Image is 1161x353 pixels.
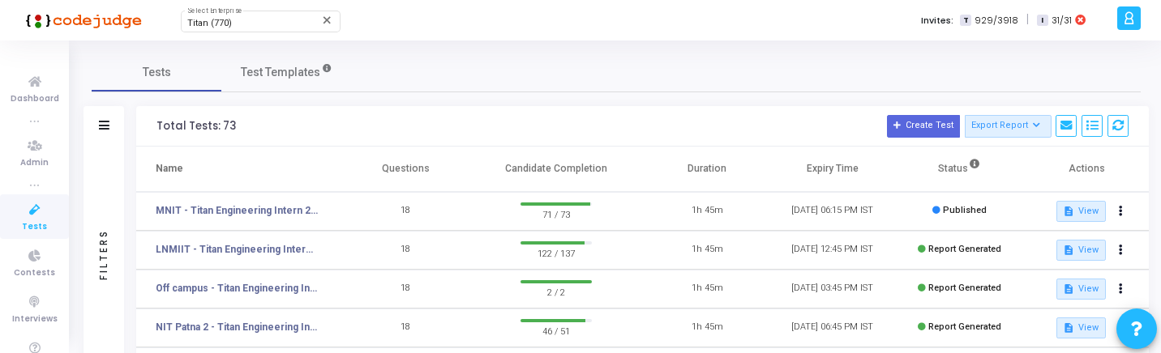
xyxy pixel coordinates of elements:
span: 2 / 2 [521,283,593,300]
td: [DATE] 12:45 PM IST [769,231,895,270]
td: 18 [343,308,469,347]
td: [DATE] 06:15 PM IST [769,192,895,231]
span: T [960,15,970,27]
span: Dashboard [11,92,59,106]
span: Tests [143,64,171,81]
th: Actions [1023,147,1149,192]
span: Report Generated [928,283,1001,293]
span: Published [943,205,987,215]
th: Expiry Time [769,147,895,192]
th: Status [895,147,1023,192]
button: View [1056,317,1106,338]
span: Tests [22,220,47,234]
th: Name [136,147,343,192]
div: Filters [96,166,111,344]
mat-icon: description [1063,322,1074,334]
button: Create Test [887,115,960,138]
th: Duration [645,147,770,192]
span: 929/3918 [975,14,1018,28]
td: 1h 45m [645,308,770,347]
a: MNIT - Titan Engineering Intern 2026 [156,203,318,218]
span: Interviews [12,313,58,326]
th: Candidate Completion [468,147,644,192]
span: 122 / 137 [521,245,593,261]
a: NIT Patna 2 - Titan Engineering Intern 2026 [156,320,318,334]
td: 18 [343,192,469,231]
span: Test Templates [241,64,320,81]
img: logo [20,4,142,36]
mat-icon: description [1063,245,1074,256]
button: View [1056,201,1106,222]
span: Report Generated [928,321,1001,332]
mat-icon: Clear [321,14,334,27]
span: I [1037,15,1047,27]
td: 1h 45m [645,270,770,308]
span: Report Generated [928,244,1001,254]
label: Invites: [921,14,953,28]
button: View [1056,279,1106,300]
div: Total Tests: 73 [156,120,236,133]
td: 1h 45m [645,192,770,231]
span: 31/31 [1052,14,1072,28]
td: 18 [343,231,469,270]
a: LNMIIT - Titan Engineering Intern 2026 [156,242,318,257]
a: Off campus - Titan Engineering Intern 2026 [156,281,318,296]
span: 71 / 73 [521,206,593,222]
span: 46 / 51 [521,322,593,338]
td: [DATE] 06:45 PM IST [769,308,895,347]
span: Titan (770) [187,18,232,28]
span: Admin [20,156,49,170]
td: 18 [343,270,469,308]
td: 1h 45m [645,231,770,270]
th: Questions [343,147,469,192]
mat-icon: description [1063,206,1074,217]
button: View [1056,240,1106,261]
span: Contests [14,266,55,280]
button: Export Report [965,115,1052,138]
mat-icon: description [1063,283,1074,295]
td: [DATE] 03:45 PM IST [769,270,895,308]
span: | [1026,11,1029,28]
